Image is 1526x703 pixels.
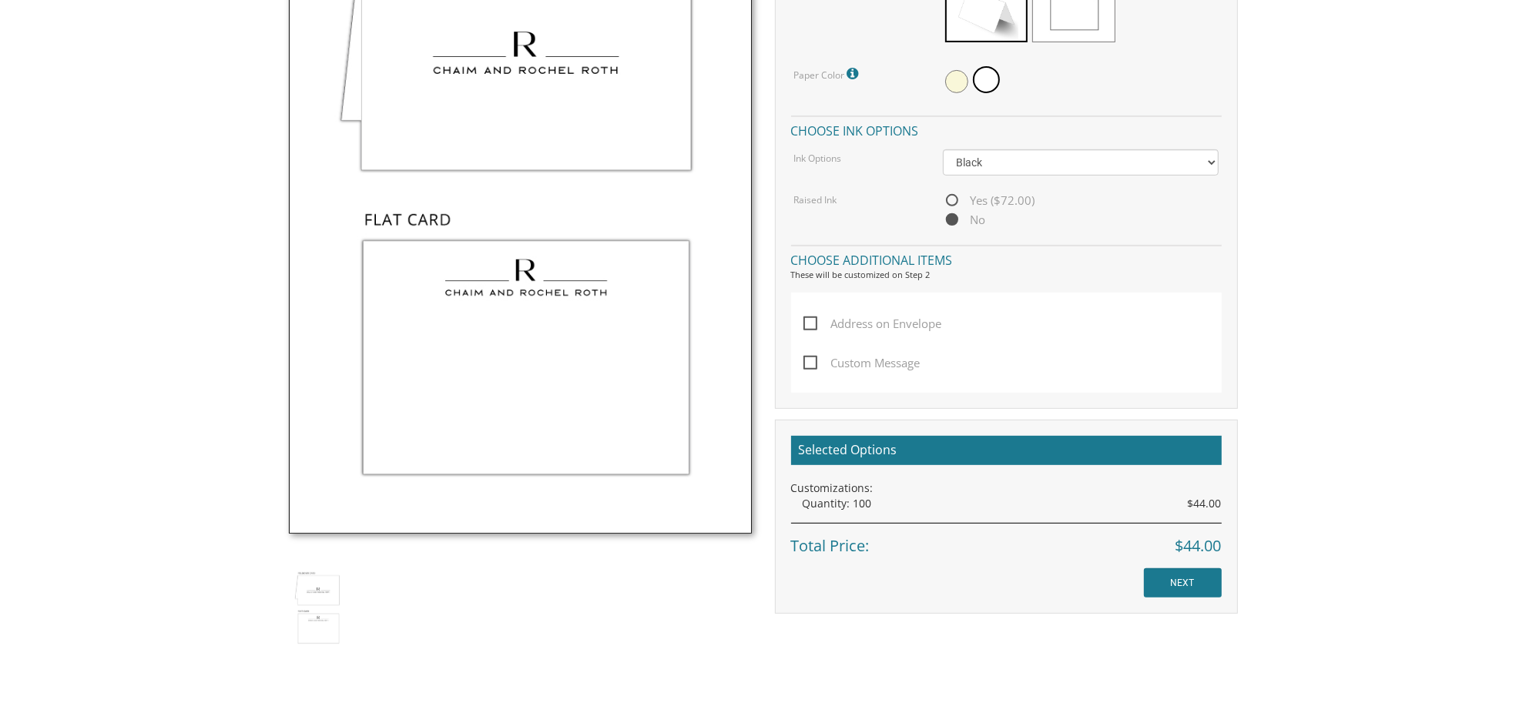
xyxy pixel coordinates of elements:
div: Quantity: 100 [803,496,1222,511]
span: $44.00 [1176,535,1222,557]
h4: Choose ink options [791,115,1222,142]
label: Raised Ink [793,193,837,206]
img: style-6.jpg [289,564,347,651]
span: $44.00 [1188,496,1222,511]
span: No [943,210,985,229]
label: Ink Options [793,152,841,165]
div: Customizations: [791,480,1222,496]
h2: Selected Options [791,436,1222,465]
h4: Choose additional items [791,245,1222,272]
label: Paper Color [793,64,862,84]
div: Total Price: [791,523,1222,557]
span: Custom Message [803,353,920,373]
span: Yes ($72.00) [943,191,1035,210]
span: Address on Envelope [803,314,941,333]
div: These will be customized on Step 2 [791,269,1222,281]
input: NEXT [1144,568,1222,598]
